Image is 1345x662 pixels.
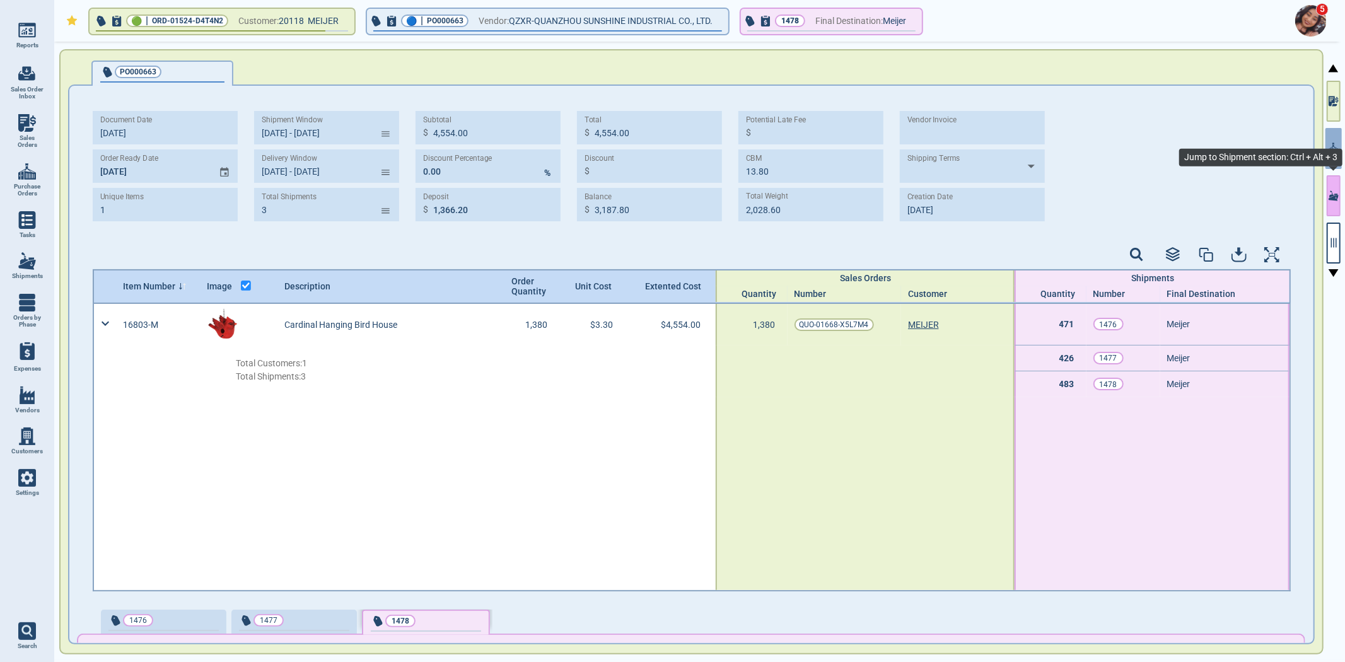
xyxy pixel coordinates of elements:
span: Image [207,281,232,291]
img: menu_icon [18,386,36,404]
span: Vendor: [479,13,509,29]
span: Shipments [12,272,43,280]
a: MEIJER [908,320,939,330]
p: 1477 [1100,352,1117,364]
label: Total Weight [746,192,788,201]
button: 🟢|ORD-01524-D4T4N2Customer:20118 MEIJER [90,9,354,34]
label: Creation Date [907,192,953,202]
span: Final Destination [1167,289,1236,299]
span: 20118 [279,13,308,29]
span: Quantity [1041,289,1080,299]
div: 16803-M [116,304,200,345]
span: Reports [16,42,38,49]
button: 🔵|PO000663Vendor:QZXR-QUANZHOU SUNSHINE INDUSTRIAL CO., LTD. [367,9,728,34]
img: menu_icon [18,469,36,487]
span: | [421,15,423,27]
span: Sales Orders [840,273,891,283]
img: menu_icon [18,294,36,311]
div: $4,554.00 [632,304,716,345]
span: 483 [1059,379,1074,389]
input: MM/DD/YY [900,188,1037,221]
span: Extented Cost [645,281,698,291]
p: $ [585,126,590,139]
span: Orders by Phase [10,314,44,328]
a: 1478 [1093,378,1124,390]
span: Cardinal Hanging Bird House [284,320,397,330]
p: 1476 [129,614,147,627]
span: Purchase Orders [10,183,44,197]
p: $ [746,126,751,139]
span: Meijer [1167,319,1191,329]
p: $ [585,203,590,216]
span: QUO-01668-X5L7M4 [800,318,869,331]
label: Potential Late Fee [746,115,806,125]
span: 🟢 [131,17,142,25]
p: 1476 [1100,318,1117,331]
span: Settings [16,489,39,497]
input: MM/DD/YY [93,149,209,183]
button: 1478Final Destination:Meijer [741,9,922,34]
label: Delivery Window [262,154,317,163]
span: PO000663 [120,66,156,78]
label: Shipping Terms [907,154,960,163]
span: Customer [908,289,947,299]
a: 1477 [1093,352,1124,364]
img: Avatar [1295,5,1327,37]
span: Expenses [14,365,41,373]
label: Shipment Window [262,115,323,125]
span: Customer: [238,13,279,29]
button: Choose date, selected date is Oct 27, 2025 [214,155,238,177]
span: 5 [1316,3,1329,16]
img: menu_icon [18,211,36,229]
label: Discount Percentage [423,154,492,163]
span: Total Customers: 1 [236,358,307,368]
span: Number [795,289,827,299]
label: Total [585,115,602,125]
label: Balance [585,192,612,202]
span: 426 [1059,353,1074,363]
p: 1477 [260,614,277,627]
span: Total Shipments: 3 [236,371,306,381]
span: 1,380 [754,320,776,330]
span: Vendors [15,407,40,414]
label: Vendor Invoice [907,115,957,125]
p: 1478 [1100,378,1117,391]
span: | [146,15,148,27]
span: Order Quantity [511,276,549,296]
p: $ [423,203,428,216]
p: $ [585,165,590,178]
a: 1476 [1093,318,1124,330]
span: 1,380 [525,320,547,330]
span: MEIJER [308,16,339,26]
img: menu_icon [18,252,36,270]
img: menu_icon [18,21,36,39]
span: 471 [1059,319,1074,329]
label: Unique Items [100,192,144,202]
span: 🔵 [406,17,417,25]
p: % [544,166,550,180]
label: Document Date [100,115,153,125]
span: Meijer [883,13,906,29]
span: PO000663 [427,15,463,27]
span: Tasks [20,231,35,239]
label: Subtotal [423,115,451,125]
span: Meijer [1167,379,1191,389]
span: Item Number [123,281,175,291]
span: Final Destination: [815,13,883,29]
img: menu_icon [18,163,36,180]
span: Number [1093,289,1126,299]
span: Search [18,642,37,650]
label: Deposit [423,192,449,202]
label: Discount [585,154,614,163]
p: 1478 [392,615,409,627]
span: Shipments [1131,273,1174,283]
label: Order Ready Date [100,154,158,163]
span: $3.30 [590,320,613,330]
label: CBM [746,154,762,163]
span: Sales Orders [10,134,44,149]
span: Quantity [742,289,781,299]
input: MM/DD/YY [93,111,230,144]
span: Meijer [1167,353,1191,363]
span: ORD-01524-D4T4N2 [152,15,223,27]
img: 16803-MImg [207,309,238,340]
